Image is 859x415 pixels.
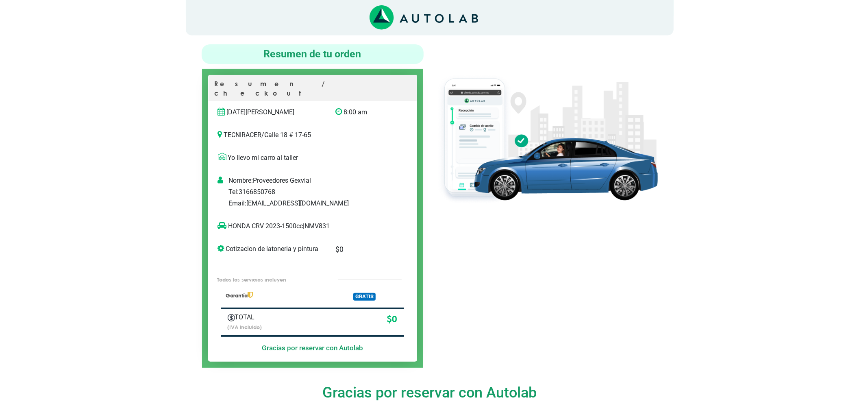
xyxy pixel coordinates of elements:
p: Email: [EMAIL_ADDRESS][DOMAIN_NAME] [228,199,413,208]
p: $ 0 [303,312,397,326]
p: Cotizacion de latoneria y pintura [218,244,323,254]
p: TOTAL [228,312,291,322]
h4: Gracias por reservar con Autolab [186,384,674,401]
a: Link al sitio de autolab [370,13,478,21]
p: Garantía [226,292,324,299]
p: Tel: 3166850768 [228,187,413,197]
p: HONDA CRV 2023-1500cc | NMV831 [218,221,391,231]
p: Resumen / checkout [215,79,411,101]
p: 8:00 am [335,107,390,117]
p: Yo llevo mi carro al taller [218,153,407,163]
span: GRATIS [353,293,376,301]
p: TECNIRACER / Calle 18 # 17-65 [218,130,407,140]
p: Nombre: Proveedores Gexvial [228,176,413,186]
small: (IVA incluido) [228,324,262,330]
h4: Resumen de tu orden [205,48,420,61]
p: [DATE][PERSON_NAME] [218,107,323,117]
img: Autobooking-Iconos-23.png [228,314,235,321]
p: Todos los servicios incluyen [217,276,321,284]
p: $ 0 [335,244,390,255]
h5: Gracias por reservar con Autolab [221,344,404,352]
